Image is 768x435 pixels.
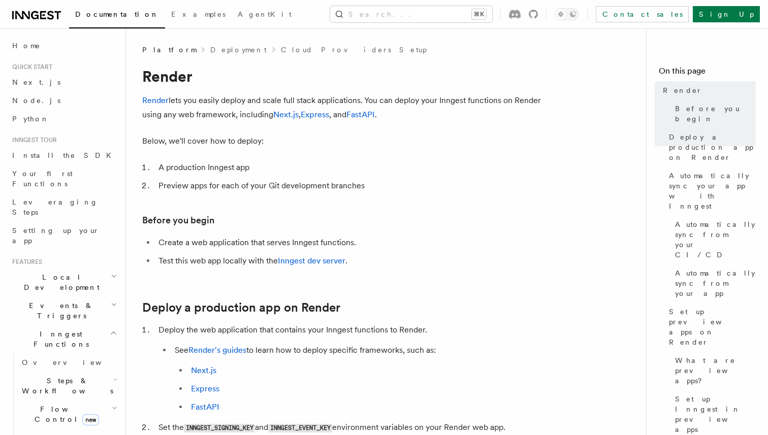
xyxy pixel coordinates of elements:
span: Leveraging Steps [12,198,98,216]
span: Set up Inngest in preview apps [675,394,756,434]
span: Render [663,85,702,95]
a: Node.js [8,91,119,110]
a: Contact sales [596,6,689,22]
a: Automatically sync from your CI/CD [671,215,756,264]
h4: On this page [659,65,756,81]
span: AgentKit [238,10,292,18]
span: Setting up your app [12,226,100,245]
a: Sign Up [693,6,760,22]
span: Flow Control [18,404,112,424]
li: Test this web app locally with the . [155,254,549,268]
a: Deploy a production app on Render [665,128,756,166]
span: Examples [171,10,226,18]
a: Before you begin [671,99,756,128]
a: FastAPI [346,110,375,119]
span: new [82,414,99,425]
a: Overview [18,353,119,372]
a: Cloud Providers Setup [281,45,427,55]
span: Local Development [8,272,111,292]
span: Before you begin [675,104,756,124]
li: Create a web application that serves Inngest functions. [155,236,549,250]
span: Automatically sync from your CI/CD [675,219,756,260]
a: Leveraging Steps [8,193,119,221]
button: Search...⌘K [330,6,492,22]
li: See to learn how to deploy specific frameworks, such as: [172,343,549,414]
a: Render [659,81,756,99]
span: Deploy a production app on Render [669,132,756,162]
span: Automatically sync your app with Inngest [669,171,756,211]
a: FastAPI [191,402,219,412]
a: Automatically sync your app with Inngest [665,166,756,215]
button: Toggle dark mode [555,8,579,20]
a: Next.js [273,110,299,119]
span: Automatically sync from your app [675,268,756,298]
kbd: ⌘K [472,9,486,19]
span: Node.js [12,96,60,105]
a: Your first Functions [8,164,119,193]
span: Events & Triggers [8,300,111,321]
li: A production Inngest app [155,160,549,175]
p: lets you easily deploy and scale full stack applications. You can deploy your Inngest functions o... [142,93,549,122]
a: Next.js [191,365,216,375]
a: Deployment [210,45,267,55]
span: Set up preview apps on Render [669,307,756,347]
a: Set up preview apps on Render [665,303,756,351]
span: Quick start [8,63,52,71]
a: What are preview apps? [671,351,756,390]
span: Documentation [75,10,159,18]
a: Home [8,37,119,55]
span: Platform [142,45,196,55]
button: Events & Triggers [8,296,119,325]
span: Inngest tour [8,136,57,144]
code: INNGEST_EVENT_KEY [268,424,332,432]
h1: Render [142,67,549,85]
a: Inngest dev server [278,256,345,265]
a: Next.js [8,73,119,91]
a: Express [301,110,329,119]
a: Python [8,110,119,128]
span: Next.js [12,78,60,86]
button: Steps & Workflows [18,372,119,400]
button: Inngest Functions [8,325,119,353]
a: Setting up your app [8,221,119,250]
button: Local Development [8,268,119,296]
a: Render's guides [188,345,246,355]
a: Automatically sync from your app [671,264,756,303]
span: Steps & Workflows [18,376,113,396]
li: Preview apps for each of your Git development branches [155,179,549,193]
span: Your first Functions [12,170,73,188]
span: What are preview apps? [675,355,756,386]
span: Install the SDK [12,151,117,159]
span: Python [12,115,49,123]
span: Features [8,258,42,266]
span: Inngest Functions [8,329,110,349]
a: Examples [165,3,232,27]
span: Overview [22,358,126,366]
a: Render [142,95,169,105]
a: Documentation [69,3,165,28]
a: Deploy a production app on Render [142,300,340,315]
a: Before you begin [142,213,214,227]
code: INNGEST_SIGNING_KEY [184,424,255,432]
p: Below, we'll cover how to deploy: [142,134,549,148]
button: Flow Controlnew [18,400,119,428]
li: Deploy the web application that contains your Inngest functions to Render. [155,323,549,414]
span: Home [12,41,41,51]
a: AgentKit [232,3,298,27]
a: Express [191,384,219,393]
a: Install the SDK [8,146,119,164]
